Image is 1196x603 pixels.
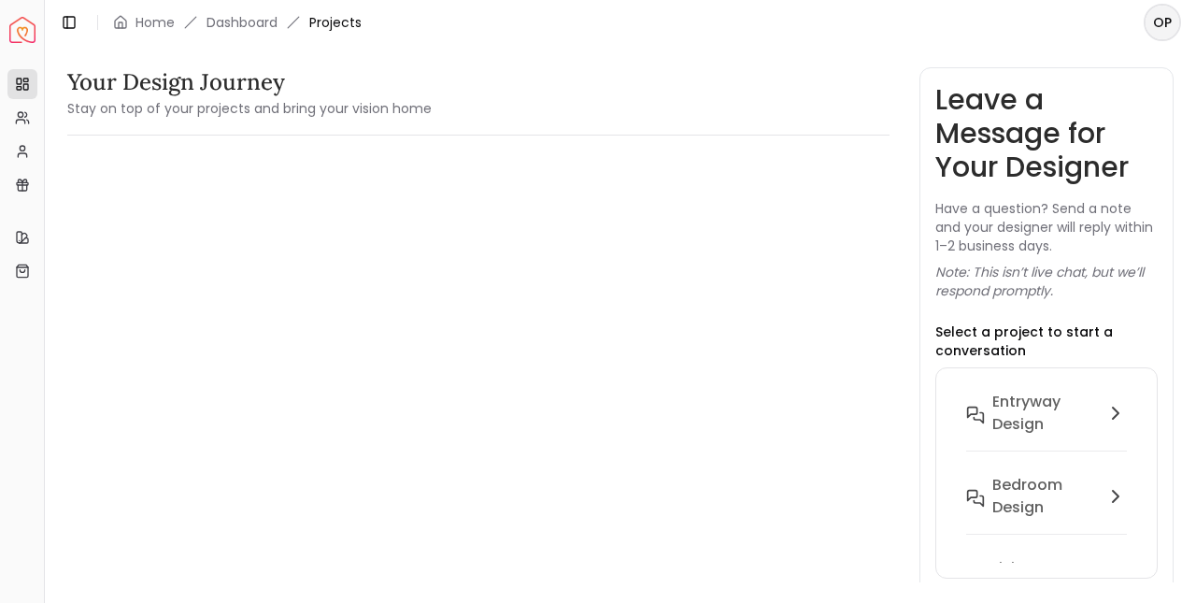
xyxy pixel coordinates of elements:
[935,83,1158,184] h3: Leave a Message for Your Designer
[113,13,362,32] nav: breadcrumb
[9,17,36,43] img: Spacejoy Logo
[935,323,1158,360] p: Select a project to start a conversation
[992,557,1097,602] h6: Living Room design
[935,263,1158,300] p: Note: This isn’t live chat, but we’ll respond promptly.
[935,199,1158,255] p: Have a question? Send a note and your designer will reply within 1–2 business days.
[135,13,175,32] a: Home
[206,13,278,32] a: Dashboard
[951,467,1142,550] button: Bedroom design
[67,99,432,118] small: Stay on top of your projects and bring your vision home
[1146,6,1179,39] span: OP
[951,383,1142,467] button: entryway design
[67,67,432,97] h3: Your Design Journey
[992,391,1097,436] h6: entryway design
[9,17,36,43] a: Spacejoy
[992,474,1097,519] h6: Bedroom design
[1144,4,1181,41] button: OP
[309,13,362,32] span: Projects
